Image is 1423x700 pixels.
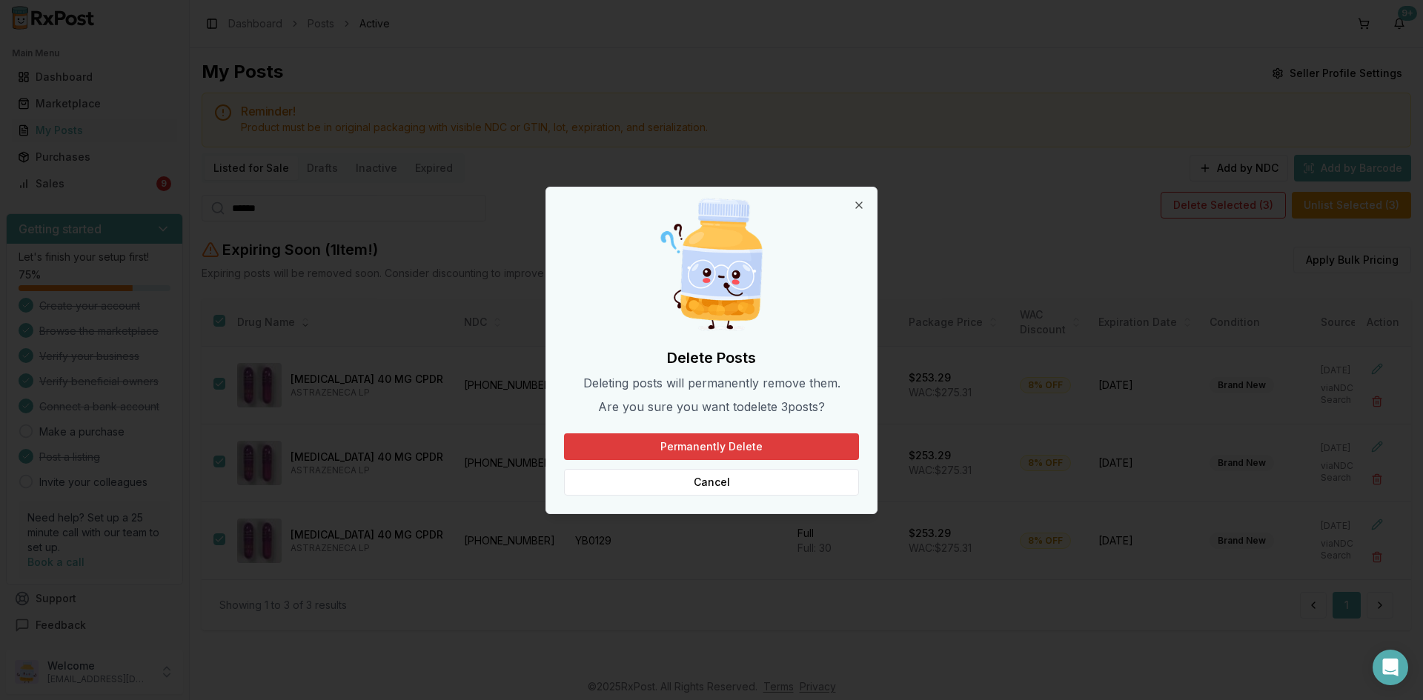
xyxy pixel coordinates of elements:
[564,469,859,496] button: Cancel
[564,347,859,368] h2: Delete Posts
[564,433,859,460] button: Permanently Delete
[564,398,859,416] p: Are you sure you want to delete 3 post s ?
[564,374,859,392] p: Deleting posts will permanently remove them.
[640,193,783,336] img: Curious Pill Bottle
